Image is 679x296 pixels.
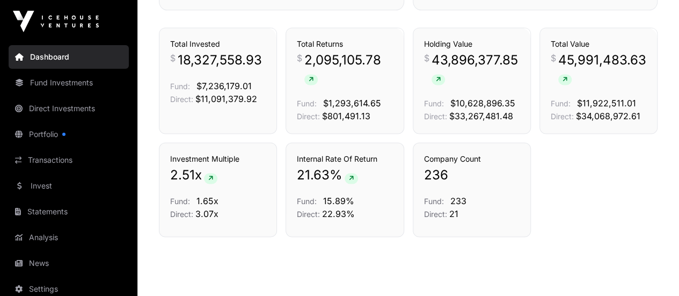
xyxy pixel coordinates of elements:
span: 45,991,483.63 [558,52,646,86]
span: $33,267,481.48 [449,111,513,121]
iframe: Chat Widget [625,244,679,296]
span: 43,896,377.85 [432,52,520,86]
h3: Total Value [551,39,646,49]
span: $ [170,52,176,64]
span: $801,491.13 [322,111,370,121]
span: $11,091,379.92 [195,93,257,104]
span: Direct: [297,112,320,121]
span: $ [297,52,302,64]
span: Fund: [551,99,571,108]
a: Fund Investments [9,71,129,95]
h3: Investment Multiple [170,154,266,164]
span: $ [551,52,556,64]
img: Icehouse Ventures Logo [13,11,99,32]
span: 233 [450,196,466,206]
h3: Total Invested [170,39,266,49]
span: Fund: [424,197,444,206]
h3: Company Count [424,154,520,164]
span: 15.89% [323,196,354,206]
a: Direct Investments [9,97,129,120]
span: 3.07x [195,208,218,219]
span: 1.65x [196,196,218,206]
span: 2.51 [170,167,195,184]
a: Dashboard [9,45,129,69]
a: Statements [9,200,129,223]
span: 236 [424,167,448,184]
span: $11,922,511.01 [577,98,636,109]
span: $34,068,972.61 [576,111,640,121]
a: Portfolio [9,122,129,146]
span: Fund: [297,99,317,108]
span: Direct: [170,95,193,104]
span: $7,236,179.01 [196,81,252,91]
span: Fund: [170,197,190,206]
a: News [9,251,129,275]
span: Direct: [551,112,574,121]
span: 18,327,558.93 [178,52,262,69]
span: % [330,167,342,184]
span: $ [424,52,429,64]
h3: Total Returns [297,39,392,49]
span: $1,293,614.65 [323,98,381,109]
span: Fund: [424,99,444,108]
span: Fund: [297,197,317,206]
h3: Internal Rate Of Return [297,154,392,164]
a: Transactions [9,148,129,172]
span: Direct: [424,112,447,121]
a: Invest [9,174,129,198]
span: Direct: [170,210,193,219]
span: x [195,167,202,184]
a: Analysis [9,226,129,249]
span: $10,628,896.35 [450,98,515,109]
h3: Holding Value [424,39,520,49]
span: Direct: [424,210,447,219]
span: 22.93% [322,208,355,219]
span: 21 [449,208,458,219]
span: 21.63 [297,167,330,184]
span: 2,095,105.78 [304,52,392,86]
span: Direct: [297,210,320,219]
span: Fund: [170,82,190,91]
